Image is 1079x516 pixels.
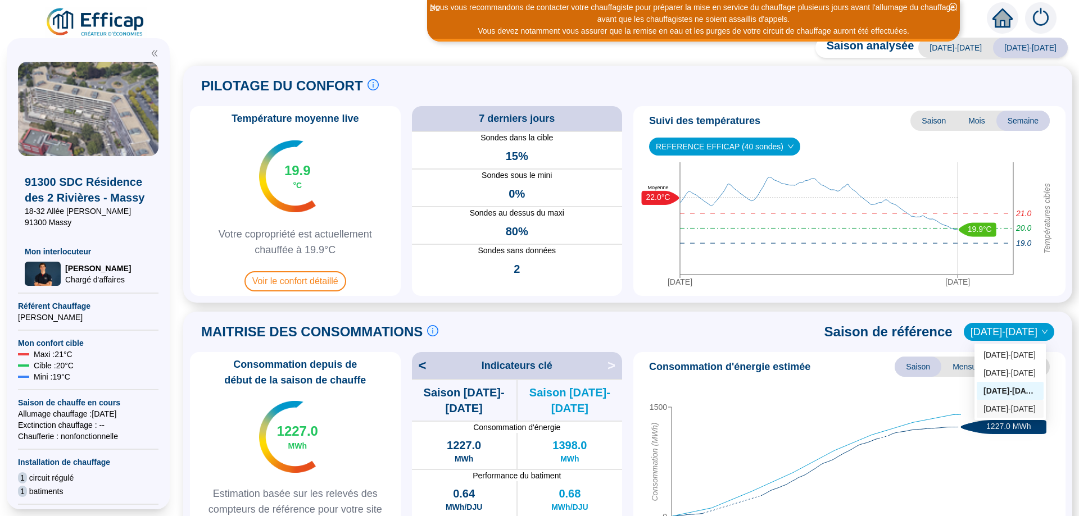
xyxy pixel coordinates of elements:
[518,385,622,416] span: Saison [DATE]-[DATE]
[983,403,1037,415] div: [DATE]-[DATE]
[957,111,996,131] span: Mois
[259,401,316,473] img: indicateur températures
[895,357,941,377] span: Saison
[650,403,667,412] tspan: 1500
[514,261,520,277] span: 2
[412,207,623,219] span: Sondes au dessus du maxi
[949,3,957,11] span: close-circle
[649,113,760,129] span: Suivi des températures
[412,470,623,481] span: Performance du batiment
[65,274,131,285] span: Chargé d'affaires
[25,174,152,206] span: 91300 SDC Résidence des 2 Rivières - Massy
[977,400,1044,418] div: 2020-2021
[18,486,27,497] span: 1
[552,437,587,453] span: 1398.0
[288,440,307,451] span: MWh
[656,138,794,155] span: REFERENCE EFFICAP (40 sondes)
[455,453,473,464] span: MWh
[225,111,366,126] span: Température moyenne live
[971,323,1048,340] span: 2021-2022
[996,111,1050,131] span: Semaine
[977,382,1044,400] div: 2021-2022
[412,357,427,375] span: <
[646,193,670,202] text: 22.0°C
[45,7,147,38] img: efficap energie logo
[983,349,1037,361] div: [DATE]-[DATE]
[447,437,481,453] span: 1227.0
[34,360,74,371] span: Cible : 20 °C
[201,323,423,341] span: MAITRISE DES CONSOMMATIONS
[453,486,475,501] span: 0.64
[815,38,914,58] span: Saison analysée
[430,4,440,12] i: 2 / 2
[259,140,316,212] img: indicateur températures
[668,277,692,286] tspan: [DATE]
[977,364,1044,382] div: 2022-2023
[446,501,482,513] span: MWh/DJU
[910,111,957,131] span: Saison
[559,486,581,501] span: 0.68
[18,300,158,312] span: Référent Chauffage
[429,25,958,37] div: Vous devez notamment vous assurer que la remise en eau et les purges de votre circuit de chauffag...
[983,385,1037,397] div: [DATE]-[DATE]
[34,349,72,360] span: Maxi : 21 °C
[29,486,64,497] span: batiments
[1042,183,1051,254] tspan: Températures cibles
[560,453,579,464] span: MWh
[18,312,158,323] span: [PERSON_NAME]
[506,148,528,164] span: 15%
[412,245,623,257] span: Sondes sans données
[18,337,158,349] span: Mon confort cible
[277,422,318,440] span: 1227.0
[1025,2,1057,34] img: alerts
[1015,224,1031,233] tspan: 20.0
[945,277,970,286] tspan: [DATE]
[25,262,61,286] img: Chargé d'affaires
[429,2,958,25] div: Nous vous recommandons de contacter votre chauffagiste pour préparer la mise en service du chauff...
[65,263,131,274] span: [PERSON_NAME]
[968,225,992,234] text: 19.9°C
[194,357,396,388] span: Consommation depuis de début de la saison de chauffe
[992,8,1013,28] span: home
[787,143,794,150] span: down
[293,180,302,191] span: °C
[918,38,993,58] span: [DATE]-[DATE]
[25,206,152,228] span: 18-32 Allée [PERSON_NAME] 91300 Massy
[18,431,158,442] span: Chaufferie : non fonctionnelle
[25,246,152,257] span: Mon interlocuteur
[941,357,1000,377] span: Mensuelle
[18,397,158,408] span: Saison de chauffe en cours
[18,472,27,483] span: 1
[18,419,158,431] span: Exctinction chauffage : --
[151,49,158,57] span: double-left
[412,422,623,433] span: Consommation d'énergie
[412,170,623,181] span: Sondes sous le mini
[649,359,810,375] span: Consommation d'énergie estimée
[412,132,623,144] span: Sondes dans la cible
[482,358,552,373] span: Indicateurs clé
[201,77,363,95] span: PILOTAGE DU CONFORT
[412,385,516,416] span: Saison [DATE]-[DATE]
[650,423,659,501] tspan: Consommation (MWh)
[427,325,438,336] span: info-circle
[977,346,1044,364] div: 2023-2024
[194,226,396,258] span: Votre copropriété est actuellement chauffée à 19.9°C
[993,38,1068,58] span: [DATE]-[DATE]
[244,271,346,291] span: Voir le confort détaillé
[18,456,158,468] span: Installation de chauffage
[551,501,588,513] span: MWh/DJU
[34,371,70,382] span: Mini : 19 °C
[29,472,74,483] span: circuit régulé
[986,422,1031,431] text: 1227.0 MWh
[509,186,525,202] span: 0%
[1015,209,1031,218] tspan: 21.0
[607,357,622,375] span: >
[1016,239,1031,248] tspan: 19.0
[647,185,668,191] text: Moyenne
[18,408,158,419] span: Allumage chauffage : [DATE]
[983,367,1037,379] div: [DATE]-[DATE]
[1041,328,1048,335] span: down
[824,323,953,341] span: Saison de référence
[284,162,311,180] span: 19.9
[479,111,555,126] span: 7 derniers jours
